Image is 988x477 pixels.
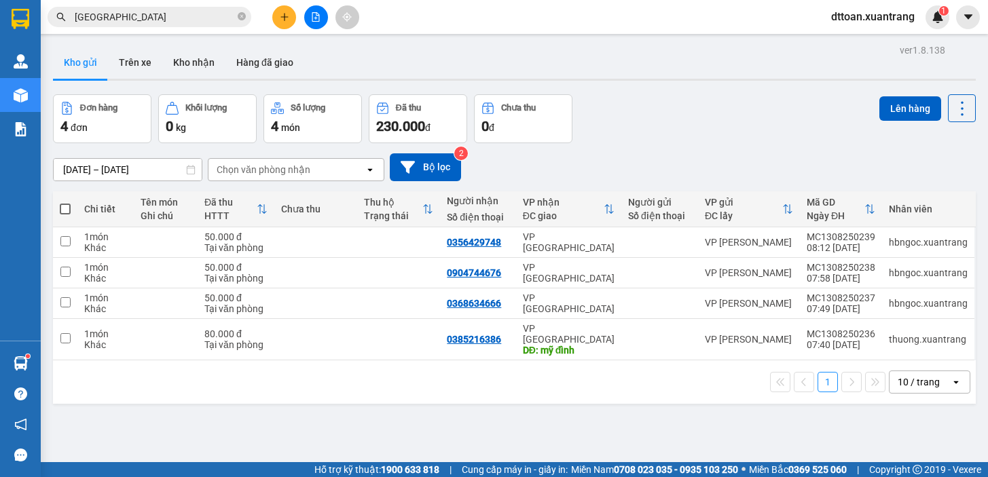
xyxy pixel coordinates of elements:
[900,43,945,58] div: ver 1.8.138
[225,46,304,79] button: Hàng đã giao
[14,54,28,69] img: warehouse-icon
[108,46,162,79] button: Trên xe
[204,262,268,273] div: 50.000 đ
[807,292,875,303] div: MC1308250237
[84,292,127,303] div: 1 món
[80,103,117,113] div: Đơn hàng
[60,118,68,134] span: 4
[571,462,738,477] span: Miền Nam
[84,303,127,314] div: Khác
[198,191,274,227] th: Toggle SortBy
[263,94,362,143] button: Số lượng4món
[376,118,425,134] span: 230.000
[390,153,461,181] button: Bộ lọc
[14,88,28,102] img: warehouse-icon
[365,164,376,175] svg: open
[281,122,300,133] span: món
[425,122,431,133] span: đ
[84,339,127,350] div: Khác
[311,12,321,22] span: file-add
[56,12,66,22] span: search
[314,462,439,477] span: Hỗ trợ kỹ thuật:
[447,195,509,206] div: Người nhận
[820,8,926,25] span: dttoan.xuantrang
[381,464,439,475] strong: 1900 633 818
[889,334,968,345] div: thuong.xuantrang
[217,163,310,176] div: Chọn văn phòng nhận
[238,12,246,20] span: close-circle
[204,273,268,284] div: Tại văn phòng
[53,94,151,143] button: Đơn hàng4đơn
[204,303,268,314] div: Tại văn phòng
[204,242,268,253] div: Tại văn phòng
[614,464,738,475] strong: 0708 023 035 - 0935 103 250
[185,103,227,113] div: Khối lượng
[523,345,615,356] div: DĐ: mỹ đình
[857,462,859,477] span: |
[788,464,847,475] strong: 0369 525 060
[807,262,875,273] div: MC1308250238
[474,94,572,143] button: Chưa thu0đ
[705,267,793,278] div: VP [PERSON_NAME]
[932,11,944,23] img: icon-new-feature
[807,328,875,339] div: MC1308250236
[951,377,962,387] svg: open
[889,204,968,214] div: Nhân viên
[807,242,875,253] div: 08:12 [DATE]
[53,46,108,79] button: Kho gửi
[271,118,278,134] span: 4
[913,465,922,474] span: copyright
[335,5,359,29] button: aim
[12,9,29,29] img: logo-vxr
[698,191,800,227] th: Toggle SortBy
[447,334,501,345] div: 0385216386
[369,94,467,143] button: Đã thu230.000đ
[523,292,615,314] div: VP [GEOGRAPHIC_DATA]
[204,292,268,303] div: 50.000 đ
[454,147,468,160] sup: 2
[166,118,173,134] span: 0
[807,339,875,350] div: 07:40 [DATE]
[941,6,946,16] span: 1
[158,94,257,143] button: Khối lượng0kg
[501,103,536,113] div: Chưa thu
[628,197,691,208] div: Người gửi
[807,197,864,208] div: Mã GD
[176,122,186,133] span: kg
[84,242,127,253] div: Khác
[238,11,246,24] span: close-circle
[889,237,968,248] div: hbngoc.xuantrang
[956,5,980,29] button: caret-down
[523,210,604,221] div: ĐC giao
[364,197,422,208] div: Thu hộ
[364,210,422,221] div: Trạng thái
[962,11,974,23] span: caret-down
[75,9,235,24] input: Tìm tên, số ĐT hoặc mã đơn
[14,122,28,136] img: solution-icon
[357,191,440,227] th: Toggle SortBy
[742,467,746,472] span: ⚪️
[523,197,604,208] div: VP nhận
[204,231,268,242] div: 50.000 đ
[749,462,847,477] span: Miền Bắc
[84,262,127,273] div: 1 món
[447,237,501,248] div: 0356429748
[523,231,615,253] div: VP [GEOGRAPHIC_DATA]
[939,6,949,16] sup: 1
[807,231,875,242] div: MC1308250239
[705,298,793,309] div: VP [PERSON_NAME]
[807,273,875,284] div: 07:58 [DATE]
[447,298,501,309] div: 0368634666
[879,96,941,121] button: Lên hàng
[26,354,30,358] sup: 1
[304,5,328,29] button: file-add
[204,328,268,339] div: 80.000 đ
[462,462,568,477] span: Cung cấp máy in - giấy in:
[162,46,225,79] button: Kho nhận
[71,122,88,133] span: đơn
[84,328,127,339] div: 1 món
[84,204,127,214] div: Chi tiết
[889,298,968,309] div: hbngoc.xuantrang
[818,372,838,392] button: 1
[800,191,882,227] th: Toggle SortBy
